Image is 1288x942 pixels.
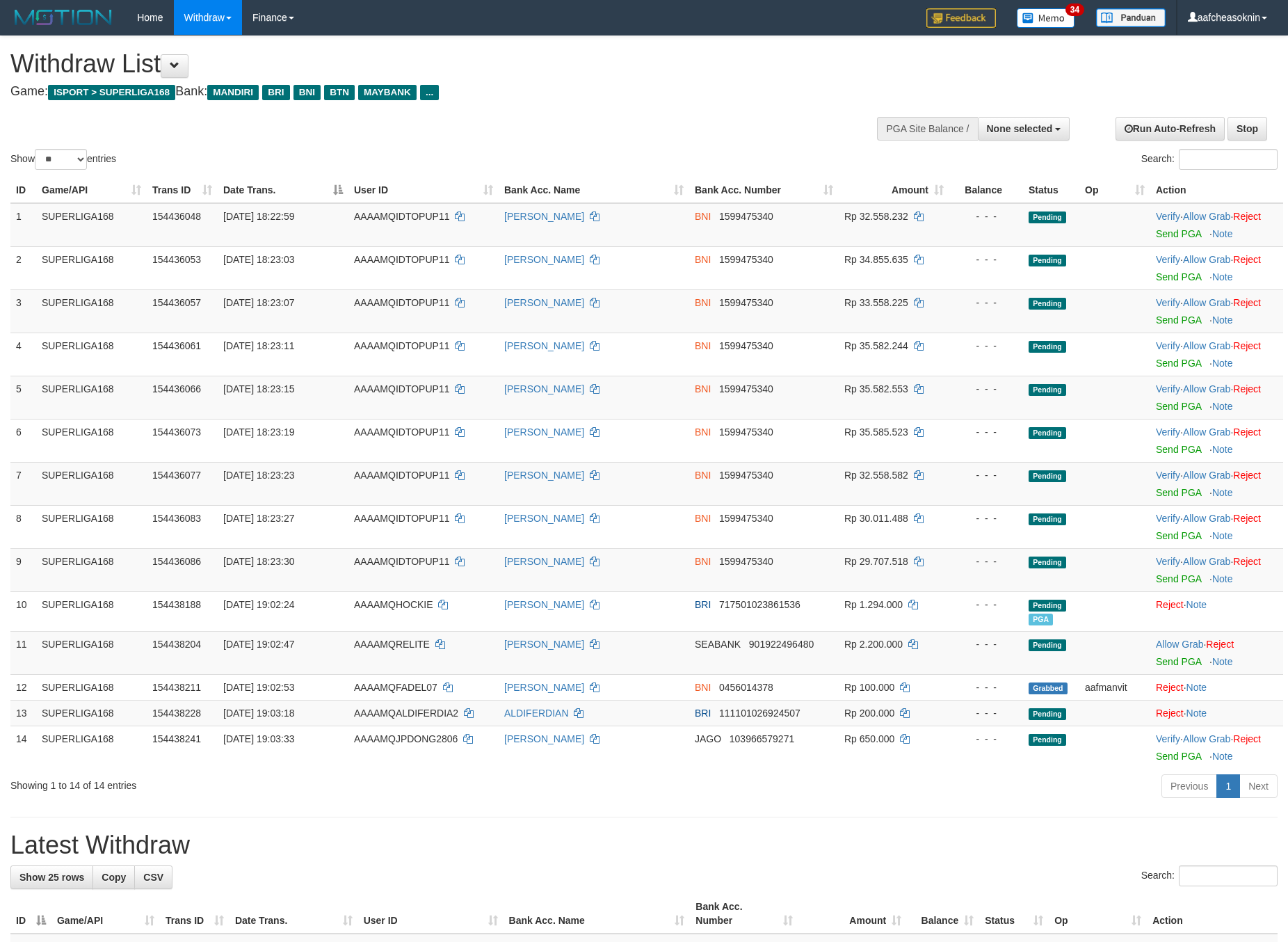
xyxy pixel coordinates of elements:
[695,254,711,265] span: BNI
[719,682,773,693] span: Copy 0456014378 to clipboard
[1183,340,1230,351] a: Allow Grab
[1150,246,1283,289] td: · ·
[1156,656,1201,667] a: Send PGA
[1156,228,1201,239] a: Send PGA
[36,505,147,548] td: SUPERLIGA168
[695,340,711,351] span: BNI
[1183,556,1233,567] span: ·
[10,7,116,28] img: MOTION_logo.png
[1150,289,1283,333] td: · ·
[10,505,36,548] td: 8
[1156,530,1201,541] a: Send PGA
[152,682,201,693] span: 154438211
[1156,426,1180,438] a: Verify
[1156,573,1201,584] a: Send PGA
[504,682,584,693] a: [PERSON_NAME]
[1079,177,1150,203] th: Op: activate to sort column ascending
[1212,358,1233,369] a: Note
[10,591,36,631] td: 10
[1150,333,1283,376] td: · ·
[223,383,294,394] span: [DATE] 18:23:15
[1183,383,1230,394] a: Allow Grab
[354,211,449,222] span: AAAAMQIDTOPUP11
[719,383,773,394] span: Copy 1599475340 to clipboard
[10,419,36,462] td: 6
[1156,358,1201,369] a: Send PGA
[1150,419,1283,462] td: · ·
[877,117,977,141] div: PGA Site Balance /
[10,50,845,78] h1: Withdraw List
[1150,203,1283,247] td: · ·
[1141,865,1278,886] label: Search:
[358,894,504,934] th: User ID: activate to sort column ascending
[504,426,584,438] a: [PERSON_NAME]
[152,513,201,524] span: 154436083
[1183,513,1230,524] a: Allow Grab
[1029,639,1066,651] span: Pending
[147,177,218,203] th: Trans ID: activate to sort column ascending
[348,177,499,203] th: User ID: activate to sort column ascending
[230,894,358,934] th: Date Trans.: activate to sort column ascending
[730,733,794,744] span: Copy 103966579271 to clipboard
[1116,117,1225,141] a: Run Auto-Refresh
[92,865,135,889] a: Copy
[36,548,147,591] td: SUPERLIGA168
[420,85,439,100] span: ...
[51,894,160,934] th: Game/API: activate to sort column ascending
[10,674,36,700] td: 12
[955,209,1017,223] div: - - -
[152,708,201,719] span: 154438228
[844,639,903,650] span: Rp 2.200.000
[36,462,147,505] td: SUPERLIGA168
[10,246,36,289] td: 2
[955,253,1017,266] div: - - -
[36,203,147,247] td: SUPERLIGA168
[354,340,449,351] span: AAAAMQIDTOPUP11
[719,211,773,222] span: Copy 1599475340 to clipboard
[504,297,584,308] a: [PERSON_NAME]
[1216,774,1240,798] a: 1
[10,865,93,889] a: Show 25 rows
[504,340,584,351] a: [PERSON_NAME]
[1079,674,1150,700] td: aafmanvit
[955,382,1017,396] div: - - -
[955,425,1017,439] div: - - -
[695,708,711,719] span: BRI
[926,8,996,28] img: Feedback.jpg
[844,254,908,265] span: Rp 34.855.635
[1212,530,1233,541] a: Note
[36,700,147,726] td: SUPERLIGA168
[955,511,1017,525] div: - - -
[10,631,36,674] td: 11
[844,733,894,744] span: Rp 650.000
[955,598,1017,612] div: - - -
[695,733,721,744] span: JAGO
[1156,639,1206,650] span: ·
[1029,614,1053,625] span: Marked by aafsengchandara
[1029,557,1066,568] span: Pending
[1029,600,1066,612] span: Pending
[223,297,294,308] span: [DATE] 18:23:07
[1239,774,1278,798] a: Next
[1183,556,1230,567] a: Allow Grab
[1029,682,1068,694] span: Grabbed
[36,177,147,203] th: Game/API: activate to sort column ascending
[1183,297,1230,308] a: Allow Grab
[844,599,903,610] span: Rp 1.294.000
[695,682,711,693] span: BNI
[10,700,36,726] td: 13
[354,383,449,394] span: AAAAMQIDTOPUP11
[152,733,201,744] span: 154438241
[1212,573,1233,584] a: Note
[1161,774,1217,798] a: Previous
[844,556,908,567] span: Rp 29.707.518
[152,211,201,222] span: 154436048
[719,297,773,308] span: Copy 1599475340 to clipboard
[1183,297,1233,308] span: ·
[844,211,908,222] span: Rp 32.558.232
[844,470,908,481] span: Rp 32.558.582
[36,246,147,289] td: SUPERLIGA168
[19,872,84,883] span: Show 25 rows
[10,85,845,99] h4: Game: Bank:
[10,333,36,376] td: 4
